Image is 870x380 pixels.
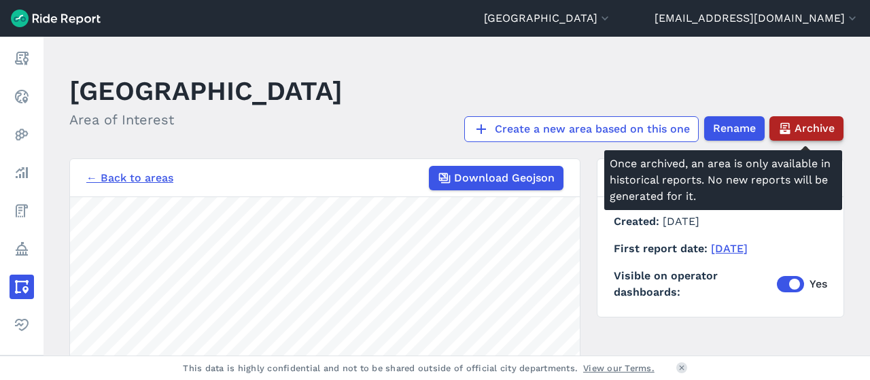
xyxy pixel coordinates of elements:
button: [GEOGRAPHIC_DATA] [484,10,612,27]
span: [DATE] [663,215,699,228]
span: Archive [795,120,835,137]
button: Download Geojson [429,166,563,190]
a: [DATE] [711,242,748,255]
span: Download Geojson [454,170,555,186]
a: Report [10,46,34,71]
span: First report date [614,242,711,255]
span: Created [614,215,663,228]
a: Policy [10,237,34,261]
a: Create a new area based on this one [464,116,699,142]
span: Visible on operator dashboards [614,268,777,300]
a: View our Terms. [583,362,655,375]
button: [EMAIL_ADDRESS][DOMAIN_NAME] [655,10,859,27]
a: ← Back to areas [86,170,173,186]
a: Analyze [10,160,34,185]
a: Heatmaps [10,122,34,147]
label: Yes [777,276,827,292]
img: Ride Report [11,10,101,27]
a: Areas [10,275,34,299]
h1: [GEOGRAPHIC_DATA] [69,72,343,109]
h2: Area of Interest [69,109,343,130]
button: Rename [704,116,765,141]
button: Archive [769,116,843,141]
a: Fees [10,198,34,223]
a: Health [10,313,34,337]
a: Realtime [10,84,34,109]
h2: Details [597,159,843,197]
span: Rename [713,120,756,137]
